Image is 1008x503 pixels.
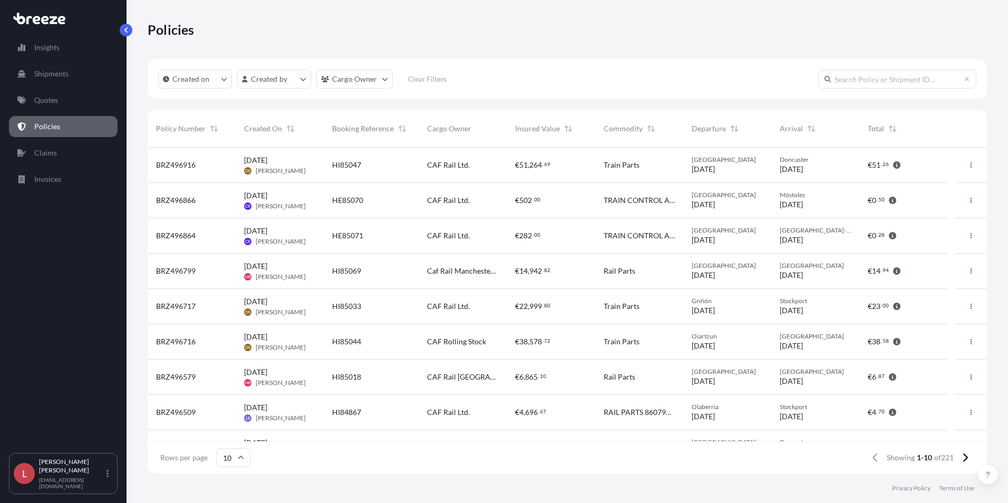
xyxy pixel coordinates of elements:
[244,123,282,134] span: Created On
[881,304,882,307] span: .
[868,161,872,169] span: €
[692,367,763,376] span: [GEOGRAPHIC_DATA]
[156,301,196,312] span: BRZ496717
[818,70,976,89] input: Search Policy or Shipment ID...
[872,409,876,416] span: 4
[780,164,803,175] span: [DATE]
[34,121,60,132] p: Policies
[9,142,118,163] a: Claims
[868,197,872,204] span: €
[39,477,104,489] p: [EMAIL_ADDRESS][DOMAIN_NAME]
[878,233,885,237] span: 28
[427,407,470,418] span: CAF Rail Ltd.
[780,297,851,305] span: Stockport
[780,305,803,316] span: [DATE]
[256,273,306,281] span: [PERSON_NAME]
[156,407,196,418] span: BRZ496509
[692,156,763,164] span: [GEOGRAPHIC_DATA]
[868,232,872,239] span: €
[396,122,409,135] button: Sort
[878,374,885,378] span: 87
[156,336,196,347] span: BRZ496716
[528,161,529,169] span: ,
[244,261,267,272] span: [DATE]
[780,156,851,164] span: Doncaster
[604,195,675,206] span: TRAIN CONTROL AND MONITORING SPARE PARTS
[398,71,457,88] button: Clear Filters
[538,374,539,378] span: .
[427,160,470,170] span: CAF Rail Ltd.
[156,266,196,276] span: BRZ496799
[692,199,715,210] span: [DATE]
[868,409,872,416] span: €
[534,198,540,201] span: 00
[529,338,542,345] span: 578
[780,367,851,376] span: [GEOGRAPHIC_DATA]
[427,195,470,206] span: CAF Rail Ltd.
[332,160,361,170] span: HI85047
[284,122,297,135] button: Sort
[544,339,550,343] span: 72
[427,301,470,312] span: CAF Rail Ltd.
[604,336,639,347] span: Train Parts
[256,379,306,387] span: [PERSON_NAME]
[245,272,251,282] span: HR
[158,70,232,89] button: createdOn Filter options
[9,90,118,111] a: Quotes
[9,116,118,137] a: Policies
[519,267,528,275] span: 14
[692,164,715,175] span: [DATE]
[245,307,250,317] span: DS
[34,148,57,158] p: Claims
[868,123,884,134] span: Total
[604,230,675,241] span: TRAIN CONTROL AND MONITORING SPARE PARTS
[780,270,803,280] span: [DATE]
[780,411,803,422] span: [DATE]
[156,230,196,241] span: BRZ496864
[805,122,818,135] button: Sort
[692,262,763,270] span: [GEOGRAPHIC_DATA]
[525,373,538,381] span: 865
[604,123,643,134] span: Commodity
[160,452,208,463] span: Rows per page
[645,122,657,135] button: Sort
[886,122,899,135] button: Sort
[529,161,542,169] span: 264
[544,162,550,166] span: 69
[332,407,361,418] span: HI84867
[892,484,931,492] a: Privacy Policy
[883,304,889,307] span: 00
[524,373,525,381] span: ,
[519,373,524,381] span: 6
[917,452,932,463] span: 1-10
[427,336,486,347] span: CAF Rolling Stock
[692,341,715,351] span: [DATE]
[872,338,880,345] span: 38
[780,376,803,386] span: [DATE]
[408,74,447,84] p: Clear Filters
[692,438,763,447] span: [GEOGRAPHIC_DATA]
[256,237,306,246] span: [PERSON_NAME]
[427,230,470,241] span: CAF Rail Ltd.
[878,410,885,413] span: 70
[515,303,519,310] span: €
[172,74,210,84] p: Created on
[692,332,763,341] span: Oiartzun
[872,303,880,310] span: 23
[316,70,393,89] button: cargoOwner Filter options
[519,303,528,310] span: 22
[244,332,267,342] span: [DATE]
[872,161,880,169] span: 51
[883,268,889,272] span: 94
[528,267,529,275] span: ,
[332,372,361,382] span: HI85018
[604,372,635,382] span: Rail Parts
[524,409,525,416] span: ,
[156,195,196,206] span: BRZ496866
[34,174,61,185] p: Invoices
[534,233,540,237] span: 00
[692,270,715,280] span: [DATE]
[877,233,878,237] span: .
[692,226,763,235] span: [GEOGRAPHIC_DATA]
[256,167,306,175] span: [PERSON_NAME]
